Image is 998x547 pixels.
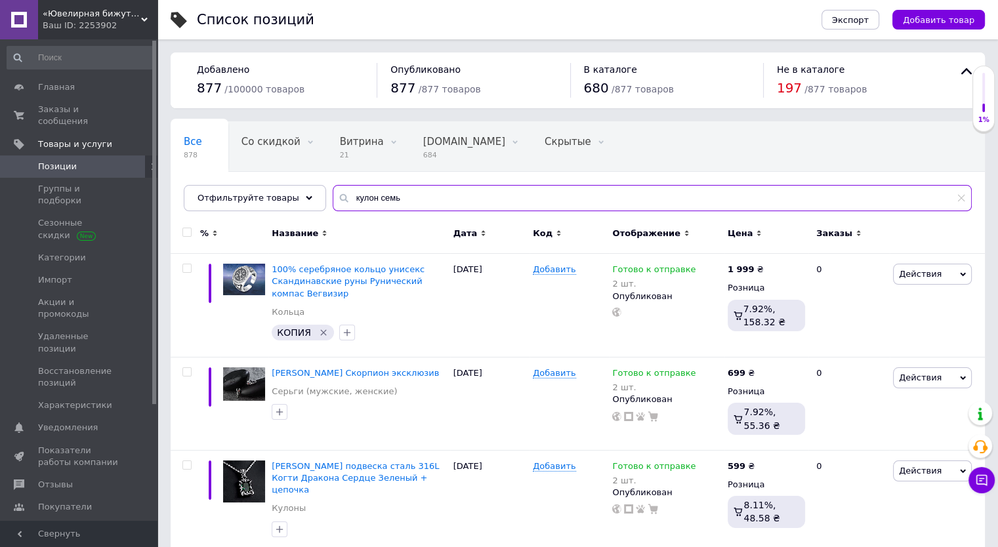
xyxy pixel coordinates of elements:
[38,501,92,513] span: Покупатели
[728,228,753,239] span: Цена
[584,64,637,75] span: В каталоге
[38,217,121,241] span: Сезонные скидки
[43,20,157,31] div: Ваш ID: 2253902
[728,368,745,378] b: 699
[223,460,265,502] img: Кулон подвеска сталь 316L Когти Дракона Сердце Зеленый + цепочка
[184,136,202,148] span: Все
[277,327,311,338] span: КОПИЯ
[533,461,575,472] span: Добавить
[743,407,780,430] span: 7.92%, 55.36 ₴
[38,104,121,127] span: Заказы и сообщения
[533,264,575,275] span: Добавить
[808,254,890,357] div: 0
[728,367,755,379] div: ₴
[272,264,425,298] a: 100% серебряное кольцо унисекс Скандинавские руны Рунический компас Вегвизир
[808,357,890,451] div: 0
[612,394,720,405] div: Опубликован
[333,185,972,211] input: Поиск по названию позиции, артикулу и поисковым запросам
[197,64,249,75] span: Добавлено
[968,467,995,493] button: Чат с покупателем
[38,252,86,264] span: Категории
[832,15,869,25] span: Экспорт
[450,254,530,357] div: [DATE]
[728,282,805,294] div: Розница
[272,502,306,514] a: Кулоны
[38,183,121,207] span: Группы и подборки
[816,228,852,239] span: Заказы
[38,274,72,286] span: Импорт
[899,466,942,476] span: Действия
[973,115,994,125] div: 1%
[272,228,318,239] span: Название
[223,264,265,295] img: 100% серебряное кольцо унисекс Скандинавские руны Рунический компас Вегвизир
[423,150,505,160] span: 684
[804,84,867,94] span: / 877 товаров
[38,296,121,320] span: Акции и промокоды
[38,81,75,93] span: Главная
[198,193,299,203] span: Отфильтруйте товары
[340,136,384,148] span: Витрина
[612,264,696,278] span: Готово к отправке
[340,150,384,160] span: 21
[899,269,942,279] span: Действия
[38,365,121,389] span: Восстановление позиций
[612,368,696,382] span: Готово к отправке
[200,228,209,239] span: %
[728,264,764,275] div: ₴
[38,422,98,434] span: Уведомления
[899,373,942,382] span: Действия
[728,264,755,274] b: 1 999
[272,306,304,318] a: Кольца
[419,84,481,94] span: / 877 товаров
[612,84,674,94] span: / 877 товаров
[612,487,720,498] div: Опубликован
[777,64,845,75] span: Не в каталоге
[612,228,680,239] span: Отображение
[777,80,802,96] span: 197
[533,368,575,378] span: Добавить
[612,382,696,392] div: 2 шт.
[224,84,304,94] span: / 100000 товаров
[38,399,112,411] span: Характеристики
[612,291,720,302] div: Опубликован
[197,13,314,27] div: Список позиций
[38,331,121,354] span: Удаленные позиции
[272,368,439,378] a: [PERSON_NAME] Скорпион эксклюзив
[728,479,805,491] div: Розница
[318,327,329,338] svg: Удалить метку
[728,460,755,472] div: ₴
[241,136,301,148] span: Со скидкой
[821,10,879,30] button: Экспорт
[390,64,461,75] span: Опубликовано
[197,80,222,96] span: 877
[184,186,273,197] span: Опубликованные
[38,161,77,172] span: Позиции
[272,386,397,397] a: Серьги (мужские, женские)
[38,479,73,491] span: Отзывы
[423,136,505,148] span: [DOMAIN_NAME]
[728,386,805,397] div: Розница
[223,367,265,401] img: Серебряная серьга Скорпион эксклюзив
[38,445,121,468] span: Показатели работы компании
[533,228,552,239] span: Код
[728,461,745,471] b: 599
[43,8,141,20] span: «Ювелирная бижутерия & silver Килия»
[453,228,478,239] span: Дата
[545,136,591,148] span: Скрытые
[612,461,696,475] span: Готово к отправке
[903,15,974,25] span: Добавить товар
[7,46,155,70] input: Поиск
[892,10,985,30] button: Добавить товар
[612,476,696,485] div: 2 шт.
[390,80,415,96] span: 877
[584,80,609,96] span: 680
[272,461,439,495] a: [PERSON_NAME] подвеска сталь 316L Когти Дракона Сердце Зеленый + цепочка
[38,138,112,150] span: Товары и услуги
[743,500,780,523] span: 8.11%, 48.58 ₴
[450,357,530,451] div: [DATE]
[743,304,785,327] span: 7.92%, 158.32 ₴
[184,150,202,160] span: 878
